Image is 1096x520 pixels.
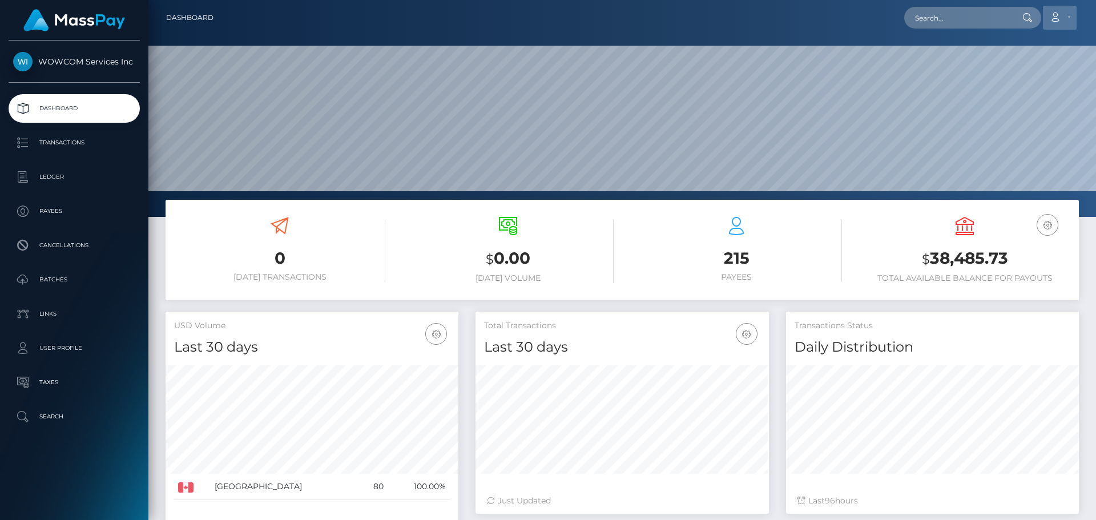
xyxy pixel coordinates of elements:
[631,272,842,282] h6: Payees
[9,231,140,260] a: Cancellations
[904,7,1012,29] input: Search...
[9,163,140,191] a: Ledger
[174,247,385,269] h3: 0
[13,374,135,391] p: Taxes
[211,474,359,500] td: [GEOGRAPHIC_DATA]
[178,482,194,493] img: CA.png
[486,251,494,267] small: $
[631,247,842,269] h3: 215
[9,300,140,328] a: Links
[9,197,140,225] a: Payees
[795,337,1070,357] h4: Daily Distribution
[13,134,135,151] p: Transactions
[487,495,757,507] div: Just Updated
[484,337,760,357] h4: Last 30 days
[9,334,140,362] a: User Profile
[166,6,213,30] a: Dashboard
[795,320,1070,332] h5: Transactions Status
[9,128,140,157] a: Transactions
[9,57,140,67] span: WOWCOM Services Inc
[797,495,1067,507] div: Last hours
[13,203,135,220] p: Payees
[402,273,614,283] h6: [DATE] Volume
[359,474,388,500] td: 80
[13,168,135,186] p: Ledger
[859,273,1070,283] h6: Total Available Balance for Payouts
[402,247,614,271] h3: 0.00
[13,100,135,117] p: Dashboard
[859,247,1070,271] h3: 38,485.73
[922,251,930,267] small: $
[484,320,760,332] h5: Total Transactions
[9,368,140,397] a: Taxes
[23,9,125,31] img: MassPay Logo
[13,271,135,288] p: Batches
[9,402,140,431] a: Search
[13,52,33,71] img: WOWCOM Services Inc
[174,337,450,357] h4: Last 30 days
[13,408,135,425] p: Search
[9,94,140,123] a: Dashboard
[825,495,835,506] span: 96
[13,305,135,323] p: Links
[174,272,385,282] h6: [DATE] Transactions
[13,340,135,357] p: User Profile
[9,265,140,294] a: Batches
[174,320,450,332] h5: USD Volume
[388,474,450,500] td: 100.00%
[13,237,135,254] p: Cancellations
